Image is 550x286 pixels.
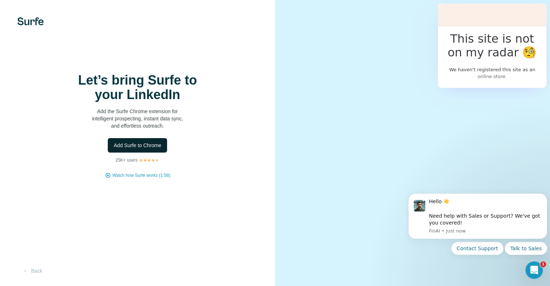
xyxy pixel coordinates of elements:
[17,264,47,277] button: Back
[65,73,210,102] h1: Let’s bring Surfe to your LinkedIn
[405,187,550,259] iframe: Intercom notifications message
[65,108,210,129] p: Add the Surfe Chrome extension for intelligent prospecting, instant data sync, and effortless out...
[108,138,167,153] button: Add Surfe to Chrome
[114,142,161,149] span: Add Surfe to Chrome
[112,172,170,179] button: Watch how Surfe works (1:58)
[17,17,44,25] img: Surfe's logo
[446,66,539,80] p: We haven't registered this site as an online store.
[525,261,543,279] iframe: Intercom live chat
[115,157,137,163] p: 25K+ users
[446,32,539,60] h2: This site is not on my radar 🧐
[139,158,159,162] img: Rating Stars
[540,261,546,267] span: 1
